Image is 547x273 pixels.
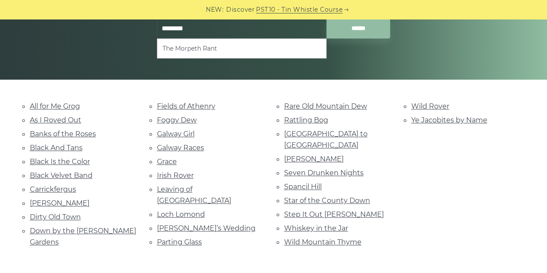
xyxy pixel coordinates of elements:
a: As I Roved Out [30,116,81,124]
span: Discover [226,5,255,15]
li: The Morpeth Rant [163,43,321,54]
a: PST10 - Tin Whistle Course [256,5,342,15]
a: [PERSON_NAME] [30,199,90,207]
a: Seven Drunken Nights [284,169,364,177]
a: Leaving of [GEOGRAPHIC_DATA] [157,185,231,205]
a: Whiskey in the Jar [284,224,348,232]
a: Step It Out [PERSON_NAME] [284,210,384,218]
a: Down by the [PERSON_NAME] Gardens [30,227,136,246]
span: NEW: [206,5,224,15]
a: Galway Girl [157,130,195,138]
a: Black And Tans [30,144,83,152]
a: Spancil Hill [284,183,322,191]
a: Rattling Bog [284,116,328,124]
a: Banks of the Roses [30,130,96,138]
a: Loch Lomond [157,210,205,218]
a: [PERSON_NAME]’s Wedding [157,224,256,232]
a: Black Velvet Band [30,171,93,180]
a: Black Is the Color [30,157,90,166]
a: Wild Rover [411,102,449,110]
a: Rare Old Mountain Dew [284,102,367,110]
a: Dirty Old Town [30,213,81,221]
a: Foggy Dew [157,116,197,124]
a: [PERSON_NAME] [284,155,344,163]
a: Galway Races [157,144,204,152]
a: Ye Jacobites by Name [411,116,487,124]
a: Star of the County Down [284,196,370,205]
a: Wild Mountain Thyme [284,238,361,246]
a: Parting Glass [157,238,202,246]
a: Grace [157,157,177,166]
a: Irish Rover [157,171,194,180]
a: Fields of Athenry [157,102,215,110]
a: All for Me Grog [30,102,80,110]
a: Carrickfergus [30,185,76,193]
a: [GEOGRAPHIC_DATA] to [GEOGRAPHIC_DATA] [284,130,368,149]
